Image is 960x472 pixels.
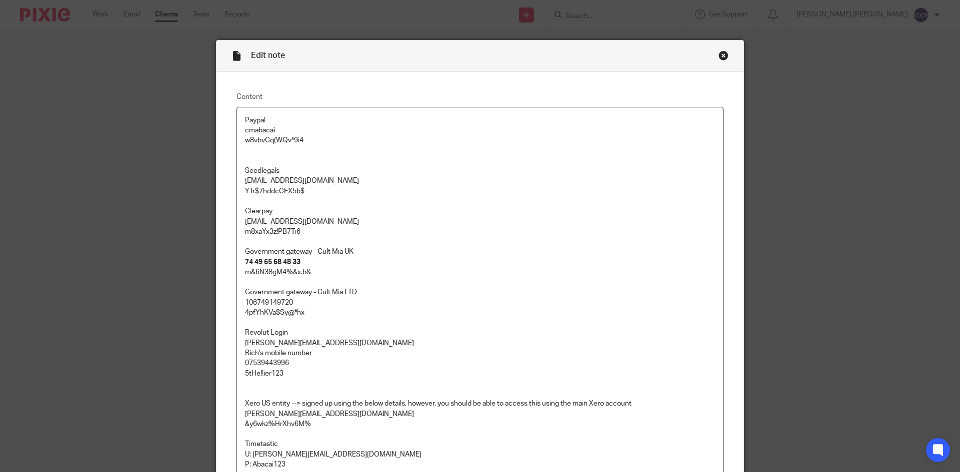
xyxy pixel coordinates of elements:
p: Government gateway - Cult Mia LTD [245,287,715,297]
label: Content [236,92,723,102]
p: U: [PERSON_NAME][EMAIL_ADDRESS][DOMAIN_NAME] [245,450,715,460]
p: 4pfYhKVa$Sy@*hx [245,308,715,328]
p: m8xaYx3z!PB7Ti6 [245,227,715,237]
p: [PERSON_NAME][EMAIL_ADDRESS][DOMAIN_NAME] [245,409,715,419]
p: YTr$7hddcCEX5b$ [245,186,715,196]
p: w8vbvCq(WQv*9i4 [245,135,715,145]
p: [PERSON_NAME][EMAIL_ADDRESS][DOMAIN_NAME] [245,338,715,348]
span: Edit note [251,51,285,59]
p: Clearpay [245,206,715,216]
p: Government gateway - Cult Mia UK [245,247,715,257]
p: m&6N38gM4%&x.b& [245,267,715,277]
p: Seedlegals [245,166,715,176]
p: Xero US entity --> signed up using the below details, however, you should be able to access this ... [245,399,715,409]
p: 07539443996 [245,358,715,368]
div: Close this dialog window [718,50,728,60]
p: Paypal cmabacai [245,115,715,136]
p: P: Abacai123 [245,460,715,470]
p: [EMAIL_ADDRESS][DOMAIN_NAME] [245,176,715,186]
p: 106749149720 [245,298,715,308]
strong: 74 49 65 68 48 33 [245,259,300,266]
p: 5tHe!!ier123 [245,369,715,379]
p: Revolut Login [245,328,715,338]
p: [EMAIL_ADDRESS][DOMAIN_NAME] [245,217,715,227]
p: Rich's mobile number [245,348,715,358]
p: &y6wkz%HrXhv6M% Timetastic [245,419,715,450]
